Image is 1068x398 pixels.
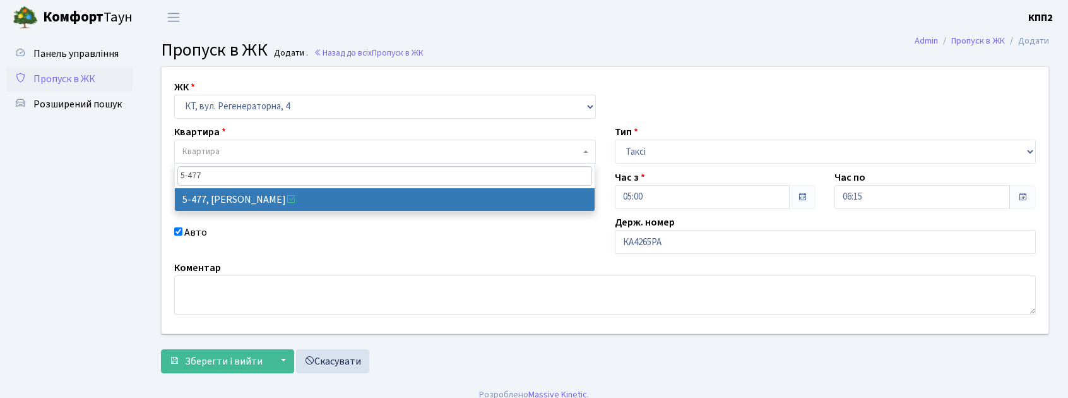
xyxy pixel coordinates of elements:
[1028,10,1053,25] a: КПП2
[615,230,1036,254] input: АА1234АА
[184,225,207,240] label: Авто
[174,260,221,275] label: Коментар
[43,7,104,27] b: Комфорт
[615,215,675,230] label: Держ. номер
[43,7,133,28] span: Таун
[834,170,865,185] label: Час по
[185,354,263,368] span: Зберегти і вийти
[13,5,38,30] img: logo.png
[161,37,268,63] span: Пропуск в ЖК
[174,124,226,140] label: Квартира
[33,47,119,61] span: Панель управління
[33,72,95,86] span: Пропуск в ЖК
[182,145,220,158] span: Квартира
[174,80,195,95] label: ЖК
[915,34,938,47] a: Admin
[951,34,1005,47] a: Пропуск в ЖК
[296,349,369,373] a: Скасувати
[271,48,308,59] small: Додати .
[6,92,133,117] a: Розширений пошук
[615,124,638,140] label: Тип
[615,170,645,185] label: Час з
[158,7,189,28] button: Переключити навігацію
[175,188,595,211] li: 5-477, [PERSON_NAME]
[372,47,424,59] span: Пропуск в ЖК
[6,66,133,92] a: Пропуск в ЖК
[161,349,271,373] button: Зберегти і вийти
[6,41,133,66] a: Панель управління
[1005,34,1049,48] li: Додати
[314,47,424,59] a: Назад до всіхПропуск в ЖК
[1028,11,1053,25] b: КПП2
[896,28,1068,54] nav: breadcrumb
[33,97,122,111] span: Розширений пошук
